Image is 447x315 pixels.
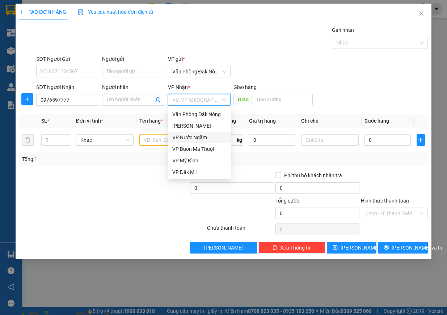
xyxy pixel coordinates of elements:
span: [PERSON_NAME] [204,244,243,252]
b: [DOMAIN_NAME] [96,6,175,18]
span: close [418,10,424,16]
div: Văn Phòng Đăk Nông [168,108,231,120]
div: VP Mỹ Đình [172,157,227,165]
label: Gán nhãn [332,27,354,33]
h2: VP Nhận: VP Nước Ngầm [38,52,175,97]
div: SĐT Người Gửi [36,55,99,63]
span: Cước hàng [364,118,389,124]
button: [PERSON_NAME] [190,242,257,254]
span: Tên hàng [139,118,163,124]
button: printer[PERSON_NAME] và In [378,242,428,254]
button: Close [411,4,431,24]
div: VP Mỹ Đình [168,155,231,166]
button: plus [21,93,33,105]
div: Văn Phòng Đăk Nông [172,110,227,118]
div: Người gửi [102,55,165,63]
span: plus [19,9,24,14]
span: Khác [80,135,130,145]
div: [PERSON_NAME] [172,122,227,130]
div: VP Nước Ngầm [168,132,231,143]
span: Giá trị hàng [249,118,276,124]
label: Hình thức thanh toán [361,198,409,204]
span: Giao [233,94,253,105]
button: plus [417,134,425,146]
span: kg [236,134,243,146]
div: Gia Lai [168,120,231,132]
span: delete [272,245,277,251]
span: plus [22,96,33,102]
span: [PERSON_NAME] và In [392,244,442,252]
span: save [333,245,338,251]
button: delete [22,134,34,146]
span: user-add [155,97,161,103]
span: printer [384,245,389,251]
span: [PERSON_NAME] [341,244,379,252]
th: Ghi chú [298,114,362,128]
div: VP gửi [168,55,231,63]
b: Nhà xe Thiên Trung [29,6,65,50]
span: Yêu cầu xuất hóa đơn điện tử [78,9,153,15]
span: plus [417,137,425,143]
button: deleteXóa Thông tin [258,242,325,254]
input: Dọc đường [253,94,313,105]
span: Giao hàng [233,84,257,90]
div: VP Đắk Mil [168,166,231,178]
span: Phí thu hộ khách nhận trả [281,171,345,179]
div: VP Buôn Ma Thuột [172,145,227,153]
span: Xóa Thông tin [280,244,312,252]
div: Người nhận [102,83,165,91]
span: SL [41,118,47,124]
div: Tổng: 1 [22,155,173,163]
span: VP Nhận [168,84,188,90]
input: 0 [249,134,295,146]
input: Ghi Chú [301,134,359,146]
div: VP Đắk Mil [172,168,227,176]
button: save[PERSON_NAME] [327,242,377,254]
div: VP Buôn Ma Thuột [168,143,231,155]
h2: YEDWGXVF [4,52,58,64]
span: Văn Phòng Đăk Nông [172,66,227,77]
input: VD: Bàn, Ghế [139,134,197,146]
div: Chưa thanh toán [206,224,275,237]
span: Đơn vị tính [76,118,103,124]
img: icon [78,9,84,15]
img: logo.jpg [4,11,25,47]
span: TẠO ĐƠN HÀNG [19,9,66,15]
div: VP Nước Ngầm [172,133,227,141]
div: SĐT Người Nhận [36,83,99,91]
span: Tổng cước [275,198,299,204]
